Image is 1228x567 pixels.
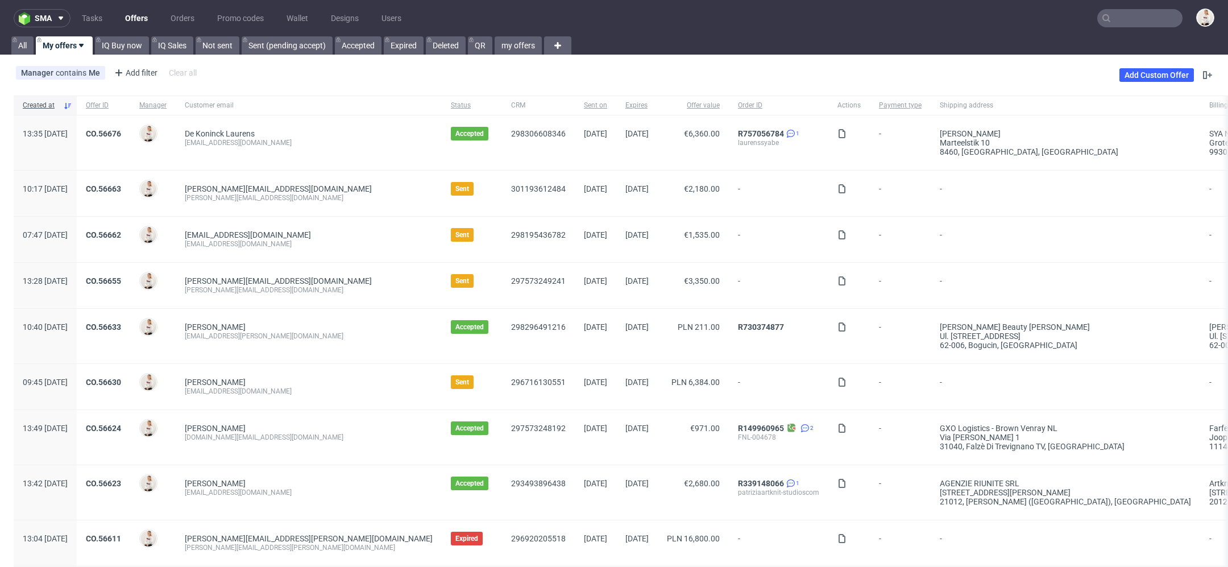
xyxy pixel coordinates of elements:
[140,126,156,142] img: Mari Fok
[738,138,819,147] div: laurenssyabe
[185,488,433,497] div: [EMAIL_ADDRESS][DOMAIN_NAME]
[690,424,720,433] span: €971.00
[86,534,121,543] a: CO.56611
[455,129,484,138] span: Accepted
[1119,68,1194,82] a: Add Custom Offer
[384,36,424,55] a: Expired
[684,230,720,239] span: €1,535.00
[879,534,922,552] span: -
[185,543,433,552] div: [PERSON_NAME][EMAIL_ADDRESS][PERSON_NAME][DOMAIN_NAME]
[455,230,469,239] span: Sent
[738,101,819,110] span: Order ID
[21,68,56,77] span: Manager
[940,138,1191,147] div: Marteelstik 10
[324,9,366,27] a: Designs
[667,534,720,543] span: PLN 16,800.00
[684,184,720,193] span: €2,180.00
[625,101,649,110] span: Expires
[584,479,607,488] span: [DATE]
[468,36,492,55] a: QR
[242,36,333,55] a: Sent (pending accept)
[940,424,1191,433] div: GXO Logistics - Brown Venray NL
[511,534,566,543] a: 296920205518
[784,479,799,488] a: 1
[196,36,239,55] a: Not sent
[837,101,861,110] span: Actions
[14,9,70,27] button: sma
[684,276,720,285] span: €3,350.00
[140,374,156,390] img: Mari Fok
[738,184,819,202] span: -
[511,276,566,285] a: 297573249241
[23,378,68,387] span: 09:45 [DATE]
[375,9,408,27] a: Users
[584,424,607,433] span: [DATE]
[738,424,784,433] a: R149960965
[667,101,720,110] span: Offer value
[584,230,607,239] span: [DATE]
[671,378,720,387] span: PLN 6,384.00
[139,101,167,110] span: Manager
[940,230,1191,249] span: -
[23,534,68,543] span: 13:04 [DATE]
[940,332,1191,341] div: ul. [STREET_ADDRESS]
[140,531,156,547] img: Mari Fok
[798,424,814,433] a: 2
[426,36,466,55] a: Deleted
[940,442,1191,451] div: 31040, Falzè di Trevignano TV , [GEOGRAPHIC_DATA]
[738,488,819,497] div: patriziaartknit-studioscom
[185,378,246,387] a: [PERSON_NAME]
[684,479,720,488] span: €2,680.00
[584,184,607,193] span: [DATE]
[110,64,160,82] div: Add filter
[86,184,121,193] a: CO.56663
[451,101,493,110] span: Status
[495,36,542,55] a: my offers
[86,276,121,285] a: CO.56655
[23,276,68,285] span: 13:28 [DATE]
[940,534,1191,552] span: -
[455,184,469,193] span: Sent
[940,378,1191,396] span: -
[584,101,607,110] span: Sent on
[23,184,68,193] span: 10:17 [DATE]
[89,68,100,77] div: Me
[940,322,1191,332] div: [PERSON_NAME] Beauty [PERSON_NAME]
[738,276,819,295] span: -
[455,322,484,332] span: Accepted
[511,322,566,332] a: 298296491216
[879,129,922,156] span: -
[940,147,1191,156] div: 8460, [GEOGRAPHIC_DATA] , [GEOGRAPHIC_DATA]
[678,322,720,332] span: PLN 211.00
[796,479,799,488] span: 1
[738,230,819,249] span: -
[75,9,109,27] a: Tasks
[738,479,784,488] a: R339148066
[185,138,433,147] div: [EMAIL_ADDRESS][DOMAIN_NAME]
[455,424,484,433] span: Accepted
[879,101,922,110] span: Payment type
[140,475,156,491] img: Mari Fok
[784,129,799,138] a: 1
[11,36,34,55] a: All
[879,322,922,350] span: -
[185,230,311,239] span: [EMAIL_ADDRESS][DOMAIN_NAME]
[185,239,433,249] div: [EMAIL_ADDRESS][DOMAIN_NAME]
[185,387,433,396] div: [EMAIL_ADDRESS][DOMAIN_NAME]
[140,227,156,243] img: Mari Fok
[625,129,649,138] span: [DATE]
[738,534,819,552] span: -
[625,184,649,193] span: [DATE]
[879,378,922,396] span: -
[23,322,68,332] span: 10:40 [DATE]
[810,424,814,433] span: 2
[185,184,372,193] span: [PERSON_NAME][EMAIL_ADDRESS][DOMAIN_NAME]
[185,276,372,285] span: [PERSON_NAME][EMAIL_ADDRESS][DOMAIN_NAME]
[140,420,156,436] img: Mari Fok
[625,424,649,433] span: [DATE]
[280,9,315,27] a: Wallet
[940,276,1191,295] span: -
[23,424,68,433] span: 13:49 [DATE]
[19,12,35,25] img: logo
[86,129,121,138] a: CO.56676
